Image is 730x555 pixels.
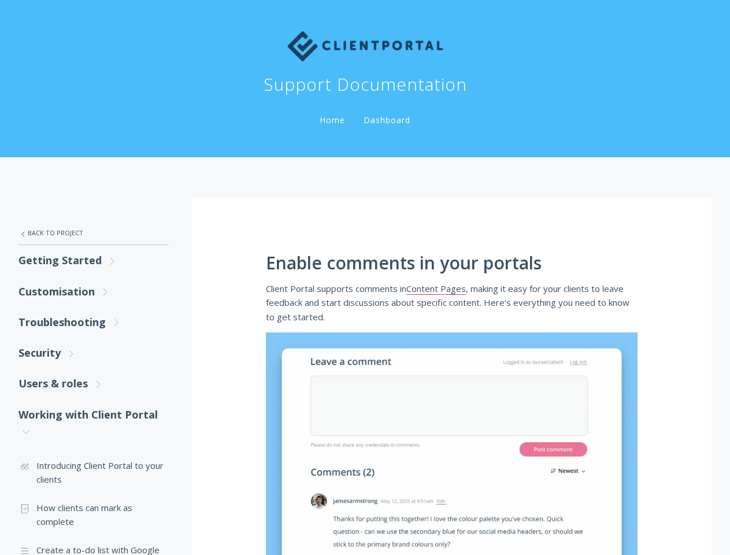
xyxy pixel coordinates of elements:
[18,368,169,399] a: Users & roles
[18,399,169,447] a: Working with Client Portal
[18,221,169,245] a: Back to Project
[18,452,169,494] a: Introducing Client Portal to your clients
[18,307,169,338] a: Troubleshooting
[406,283,466,295] a: Content Pages
[18,494,169,536] a: How clients can mark as complete
[266,282,638,324] p: Client Portal supports comments in , making it easy for your clients to leave feedback and start ...
[361,114,413,125] a: Dashboard
[18,276,169,307] a: Customisation
[266,253,638,273] h1: Enable comments in your portals
[264,73,467,96] h1: Support Documentation
[18,338,169,368] a: Security
[317,114,347,125] a: Home
[18,245,169,276] a: Getting Started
